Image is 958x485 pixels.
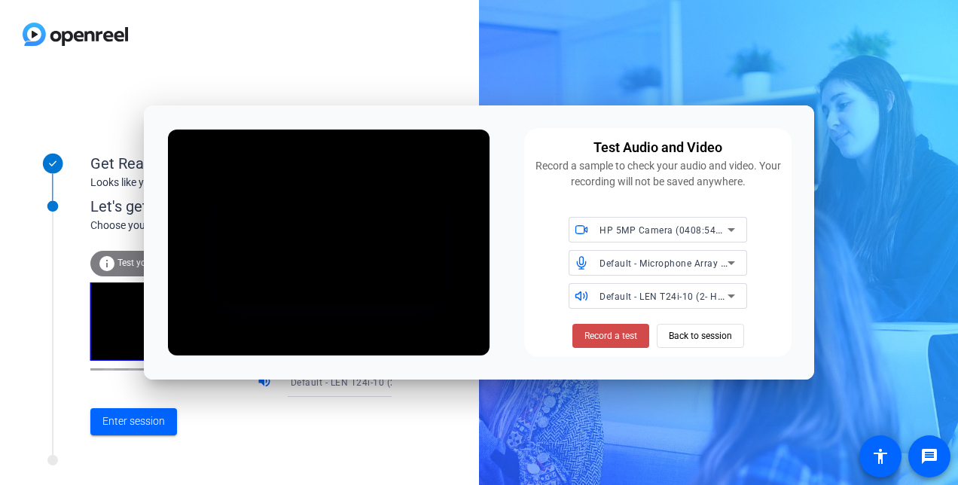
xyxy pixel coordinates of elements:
[600,290,863,302] span: Default - LEN T24i-10 (2- HD Audio Driver for Display Audio)
[669,322,732,350] span: Back to session
[920,447,938,465] mat-icon: message
[98,255,116,273] mat-icon: info
[593,137,722,158] div: Test Audio and Video
[657,324,744,348] button: Back to session
[90,152,392,175] div: Get Ready!
[533,158,783,190] div: Record a sample to check your audio and video. Your recording will not be saved anywhere.
[90,175,392,191] div: Looks like you've been invited to join
[257,374,275,392] mat-icon: volume_up
[291,376,554,388] span: Default - LEN T24i-10 (2- HD Audio Driver for Display Audio)
[102,413,165,429] span: Enter session
[90,218,423,233] div: Choose your settings
[584,329,637,343] span: Record a test
[871,447,889,465] mat-icon: accessibility
[600,224,730,236] span: HP 5MP Camera (0408:547e)
[572,324,649,348] button: Record a test
[90,195,423,218] div: Let's get connected.
[117,258,222,268] span: Test your audio and video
